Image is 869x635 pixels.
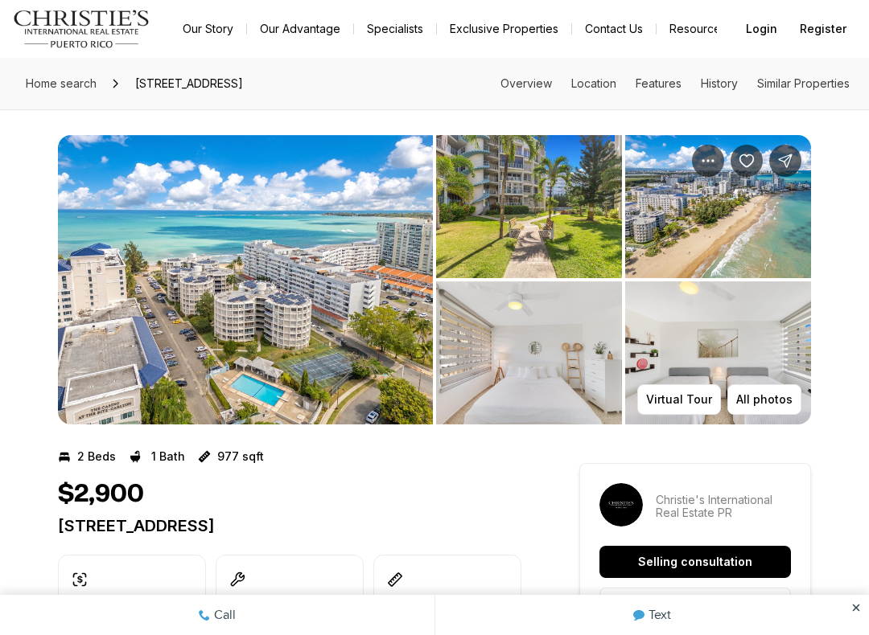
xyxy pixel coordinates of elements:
span: Login [746,23,777,35]
a: Skip to: History [701,76,738,90]
button: View image gallery [436,135,622,278]
span: Register [800,23,846,35]
button: View image gallery [58,135,433,424]
p: Christie's International Real Estate PR [656,494,791,519]
a: Exclusive Properties [437,18,571,40]
span: [STREET_ADDRESS] [129,71,249,96]
a: Our Story [170,18,246,40]
nav: Page section menu [500,77,850,90]
span: Home search [26,76,97,90]
a: Our Advantage [247,18,353,40]
a: Skip to: Similar Properties [757,76,850,90]
button: All photos [727,384,801,415]
button: Save Property: 185 CALLE PINE GROVE #46-C [731,145,763,177]
p: 2 Beds [77,450,116,463]
a: Skip to: Overview [500,76,552,90]
p: Virtual Tour [646,393,712,406]
button: Login [736,13,787,45]
a: Resources [657,18,739,40]
button: Property options [692,145,724,177]
a: Skip to: Location [571,76,616,90]
li: 1 of 7 [58,135,433,424]
div: Listing Photos [58,135,811,424]
button: Virtual Tour [637,384,721,415]
button: View image gallery [436,281,622,424]
button: Selling consultation [599,546,791,578]
img: logo [13,10,150,48]
button: View image gallery [625,281,811,424]
p: 1 Bath [151,450,185,463]
button: Share Property: 185 CALLE PINE GROVE #46-C [769,145,801,177]
p: Selling consultation [638,555,752,568]
a: Specialists [354,18,436,40]
button: Contact Us [572,18,656,40]
p: [STREET_ADDRESS] [58,516,521,535]
p: 977 sqft [217,450,264,463]
p: All photos [736,393,793,406]
h1: $2,900 [58,479,144,510]
a: Home search [19,71,103,96]
li: 2 of 7 [436,135,811,424]
button: View image gallery [625,135,811,278]
a: Skip to: Features [636,76,682,90]
button: Register [790,13,856,45]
